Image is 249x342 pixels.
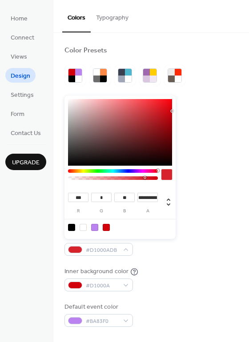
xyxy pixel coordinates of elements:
[5,106,30,121] a: Form
[11,110,24,119] span: Form
[5,30,40,44] a: Connect
[91,209,112,214] label: g
[64,302,131,312] div: Default event color
[11,129,41,138] span: Contact Us
[80,224,87,231] div: rgb(255, 255, 255)
[68,224,75,231] div: rgb(0, 0, 0)
[11,33,34,43] span: Connect
[91,224,98,231] div: rgb(186, 131, 240)
[68,209,88,214] label: r
[5,68,36,83] a: Design
[12,158,40,167] span: Upgrade
[64,46,107,56] div: Color Presets
[11,14,28,24] span: Home
[11,72,30,81] span: Design
[103,224,110,231] div: rgb(209, 0, 10)
[64,267,129,276] div: Inner background color
[114,209,135,214] label: b
[5,125,46,140] a: Contact Us
[86,246,119,255] span: #D1000ADB
[5,49,32,64] a: Views
[5,87,39,102] a: Settings
[5,154,46,170] button: Upgrade
[64,231,131,241] div: Inner border color
[86,281,119,290] span: #D1000A
[5,11,33,25] a: Home
[86,317,119,326] span: #BA83F0
[11,52,27,62] span: Views
[11,91,34,100] span: Settings
[137,209,158,214] label: a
